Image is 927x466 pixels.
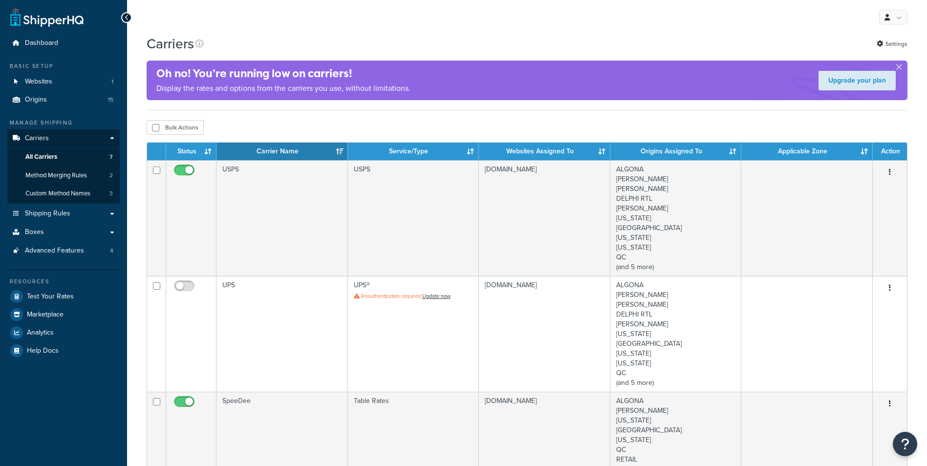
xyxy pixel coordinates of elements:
[216,276,348,392] td: UPS
[109,190,113,198] span: 3
[348,143,479,160] th: Service/Type: activate to sort column ascending
[166,143,216,160] th: Status: activate to sort column ascending
[7,185,120,203] a: Custom Method Names 3
[873,143,907,160] th: Action
[7,91,120,109] a: Origins 15
[7,73,120,91] li: Websites
[348,276,479,392] td: UPS®
[7,324,120,341] a: Analytics
[348,160,479,276] td: USPS
[7,288,120,305] a: Test Your Rates
[156,82,410,95] p: Display the rates and options from the carriers you use, without limitations.
[25,228,44,236] span: Boxes
[156,65,410,82] h4: Oh no! You’re running low on carriers!
[610,160,742,276] td: ALGONA [PERSON_NAME] [PERSON_NAME] DELPHI RTL [PERSON_NAME] [US_STATE] [GEOGRAPHIC_DATA] [US_STAT...
[893,432,917,456] button: Open Resource Center
[610,143,742,160] th: Origins Assigned To: activate to sort column ascending
[25,78,52,86] span: Websites
[27,347,59,355] span: Help Docs
[27,329,54,337] span: Analytics
[479,276,610,392] td: [DOMAIN_NAME]
[7,167,120,185] a: Method Merging Rules 2
[610,276,742,392] td: ALGONA [PERSON_NAME] [PERSON_NAME] DELPHI RTL [PERSON_NAME] [US_STATE] [GEOGRAPHIC_DATA] [US_STAT...
[741,143,873,160] th: Applicable Zone: activate to sort column ascending
[216,143,348,160] th: Carrier Name: activate to sort column ascending
[7,129,120,204] li: Carriers
[25,247,84,255] span: Advanced Features
[7,148,120,166] li: All Carriers
[877,37,907,51] a: Settings
[7,129,120,148] a: Carriers
[7,73,120,91] a: Websites 1
[7,342,120,360] a: Help Docs
[7,148,120,166] a: All Carriers 7
[110,247,113,255] span: 4
[7,34,120,52] a: Dashboard
[25,96,47,104] span: Origins
[7,306,120,323] a: Marketplace
[25,171,87,180] span: Method Merging Rules
[7,242,120,260] a: Advanced Features 4
[10,7,84,27] a: ShipperHQ Home
[25,39,58,47] span: Dashboard
[7,185,120,203] li: Custom Method Names
[7,223,120,241] a: Boxes
[25,134,49,143] span: Carriers
[147,34,194,53] h1: Carriers
[819,71,896,90] a: Upgrade your plan
[361,292,421,300] span: Reauthentication required
[108,96,113,104] span: 15
[7,205,120,223] a: Shipping Rules
[25,190,90,198] span: Custom Method Names
[147,120,204,135] button: Bulk Actions
[109,153,113,161] span: 7
[111,78,113,86] span: 1
[216,160,348,276] td: USPS
[479,143,610,160] th: Websites Assigned To: activate to sort column ascending
[479,160,610,276] td: [DOMAIN_NAME]
[109,171,113,180] span: 2
[25,210,70,218] span: Shipping Rules
[7,91,120,109] li: Origins
[27,311,64,319] span: Marketplace
[7,62,120,70] div: Basic Setup
[7,242,120,260] li: Advanced Features
[27,293,74,301] span: Test Your Rates
[422,292,451,300] a: Update now
[7,277,120,286] div: Resources
[25,153,57,161] span: All Carriers
[7,167,120,185] li: Method Merging Rules
[7,119,120,127] div: Manage Shipping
